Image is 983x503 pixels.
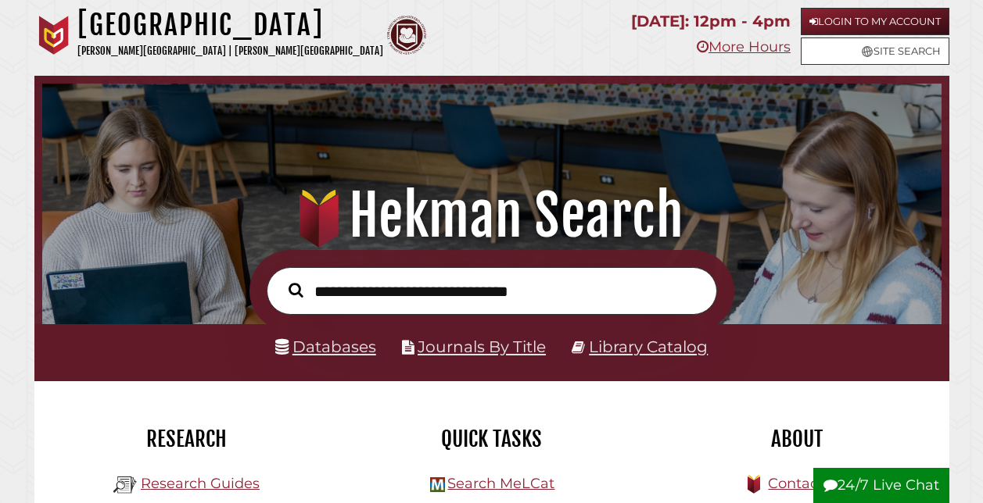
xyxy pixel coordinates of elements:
img: Hekman Library Logo [113,473,137,497]
a: More Hours [697,38,791,55]
img: Hekman Library Logo [430,477,445,492]
a: Search MeLCat [447,475,554,492]
a: Library Catalog [589,337,708,356]
h2: Research [46,426,328,452]
h2: Quick Tasks [351,426,633,452]
a: Research Guides [141,475,260,492]
h1: Hekman Search [56,181,926,250]
img: Calvin University [34,16,74,55]
button: Search [281,279,311,301]
a: Site Search [801,37,949,65]
img: Calvin Theological Seminary [387,16,426,55]
a: Journals By Title [418,337,546,356]
a: Contact Us [768,475,845,492]
a: Login to My Account [801,8,949,35]
h2: About [656,426,938,452]
i: Search [289,282,303,298]
p: [PERSON_NAME][GEOGRAPHIC_DATA] | [PERSON_NAME][GEOGRAPHIC_DATA] [77,42,383,60]
p: [DATE]: 12pm - 4pm [631,8,791,35]
a: Databases [275,337,376,356]
h1: [GEOGRAPHIC_DATA] [77,8,383,42]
